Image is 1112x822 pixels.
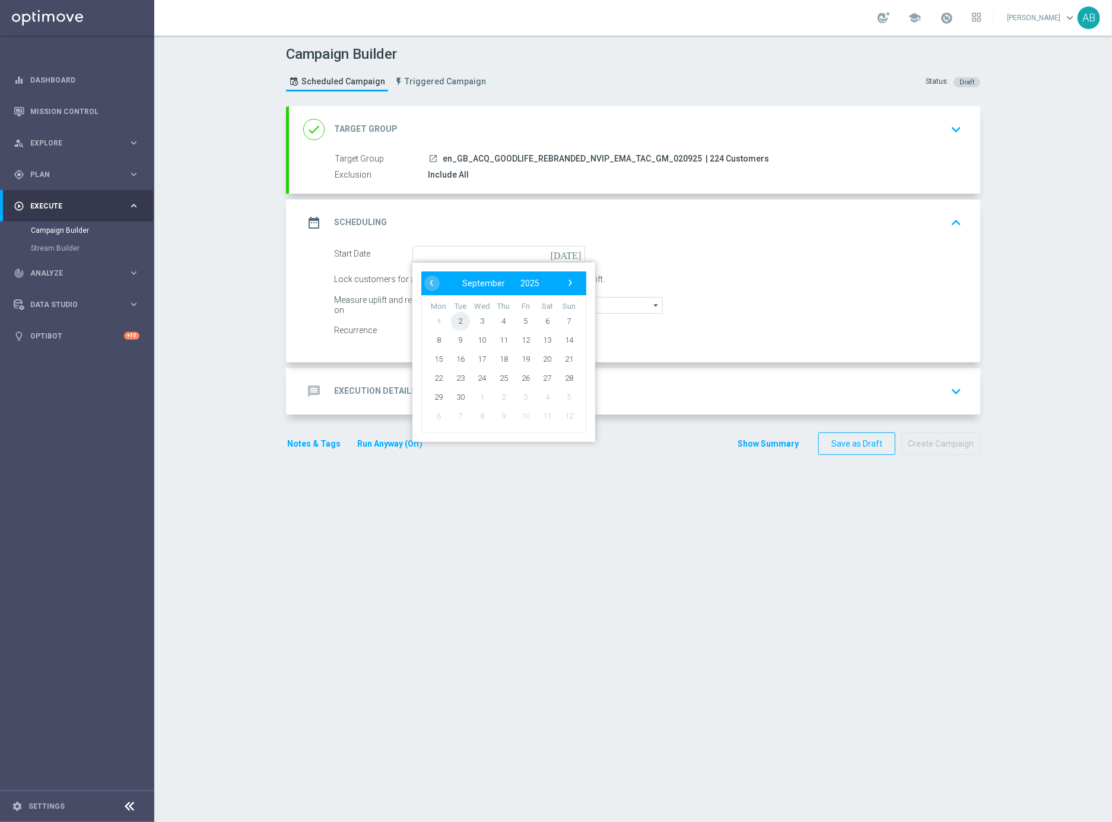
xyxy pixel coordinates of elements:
[128,200,139,211] i: keyboard_arrow_right
[455,276,513,291] button: September
[14,201,24,211] i: play_circle_outline
[13,300,140,309] button: Data Studio keyboard_arrow_right
[560,330,579,349] span: 14
[494,311,513,330] span: 4
[31,226,123,235] a: Campaign Builder
[429,311,448,330] span: 1
[14,268,128,279] div: Analyze
[405,77,486,87] span: Triggered Campaign
[424,276,577,291] bs-datepicker-navigation-view: ​ ​ ​
[13,201,140,211] button: play_circle_outline Execute keyboard_arrow_right
[14,75,24,86] i: equalizer
[494,406,513,425] span: 9
[946,211,966,234] button: keyboard_arrow_up
[560,387,579,406] span: 5
[31,244,123,253] a: Stream Builder
[14,320,139,352] div: Optibot
[451,349,470,368] span: 16
[391,72,489,91] a: Triggered Campaign
[538,349,557,368] span: 20
[303,381,325,402] i: message
[335,154,428,165] label: Target Group
[429,349,448,368] span: 15
[429,330,448,349] span: 8
[429,368,448,387] span: 22
[451,311,470,330] span: 2
[472,368,491,387] span: 24
[14,64,139,96] div: Dashboard
[558,302,580,312] th: weekday
[494,330,513,349] span: 11
[31,239,153,257] div: Stream Builder
[303,119,325,140] i: done
[472,387,491,406] span: 1
[30,140,128,147] span: Explore
[706,154,769,165] span: | 224 Customers
[472,406,491,425] span: 8
[560,368,579,387] span: 28
[428,302,450,312] th: weekday
[818,432,895,456] button: Save as Draft
[1063,11,1076,24] span: keyboard_arrow_down
[650,298,662,313] i: arrow_drop_down
[128,267,139,279] i: keyboard_arrow_right
[516,311,535,330] span: 5
[286,437,342,451] button: Notes & Tags
[946,380,966,403] button: keyboard_arrow_down
[13,75,140,85] button: equalizer Dashboard
[303,212,325,233] i: date_range
[451,406,470,425] span: 7
[31,222,153,239] div: Campaign Builder
[286,46,492,63] h1: Campaign Builder
[946,118,966,141] button: keyboard_arrow_down
[128,169,139,180] i: keyboard_arrow_right
[516,349,535,368] span: 19
[30,203,128,210] span: Execute
[335,170,428,181] label: Exclusion
[12,801,23,812] i: settings
[30,320,124,352] a: Optibot
[947,214,965,232] i: keyboard_arrow_up
[947,382,965,400] i: keyboard_arrow_down
[960,78,974,86] span: Draft
[13,331,140,341] button: lightbulb Optibot +10
[516,330,535,349] span: 12
[30,96,139,127] a: Mission Control
[429,387,448,406] span: 29
[560,311,579,330] span: 7
[30,301,128,308] span: Data Studio
[1006,9,1078,27] a: [PERSON_NAME]keyboard_arrow_down
[30,64,139,96] a: Dashboard
[14,201,128,211] div: Execute
[14,138,24,148] i: person_search
[516,387,535,406] span: 3
[14,299,128,310] div: Data Studio
[13,107,140,116] button: Mission Control
[562,276,577,291] button: ›
[538,311,557,330] span: 6
[494,349,513,368] span: 18
[954,77,980,86] colored-tag: Draft
[429,406,448,425] span: 6
[356,437,424,451] button: Run Anyway (Off)
[334,297,473,314] div: Measure uplift and response based on
[538,330,557,349] span: 13
[14,331,24,342] i: lightbulb
[334,271,473,288] div: Lock customers for a duration of
[124,332,139,340] div: +10
[428,154,438,163] i: launch
[30,171,128,178] span: Plan
[443,154,702,165] span: en_GB_ACQ_GOODLIFE_REBRANDED_NVIP_EMA_TAC_GM_020925
[428,169,957,181] div: Include All
[538,387,557,406] span: 4
[424,276,440,291] button: ‹
[301,77,385,87] span: Scheduled Campaign
[472,349,491,368] span: 17
[551,246,586,259] i: [DATE]
[451,368,470,387] span: 23
[462,279,505,288] span: September
[334,323,412,339] div: Recurrence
